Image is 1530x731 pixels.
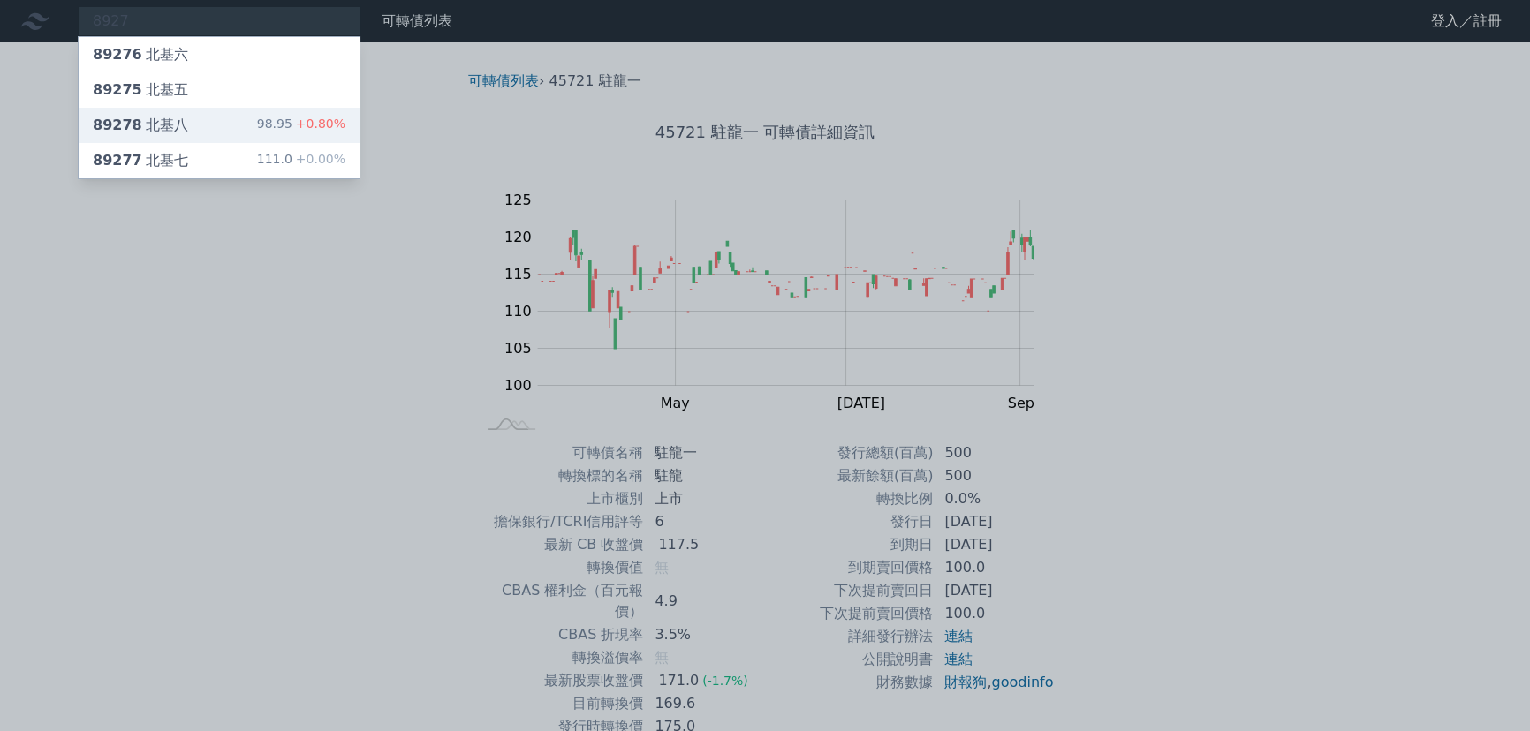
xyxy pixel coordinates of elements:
iframe: Chat Widget [1442,646,1530,731]
span: 89278 [93,117,142,133]
a: 89276北基六 [79,37,360,72]
div: 北基六 [93,44,188,65]
a: 89278北基八 98.95+0.80% [79,108,360,143]
span: 89275 [93,81,142,98]
span: 89277 [93,152,142,169]
div: 北基八 [93,115,188,136]
a: 89277北基七 111.0+0.00% [79,143,360,178]
span: +0.80% [292,117,345,131]
div: 北基五 [93,79,188,101]
div: 111.0 [257,150,345,171]
div: 聊天小工具 [1442,646,1530,731]
a: 89275北基五 [79,72,360,108]
div: 北基七 [93,150,188,171]
div: 98.95 [257,115,345,136]
span: +0.00% [292,152,345,166]
span: 89276 [93,46,142,63]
